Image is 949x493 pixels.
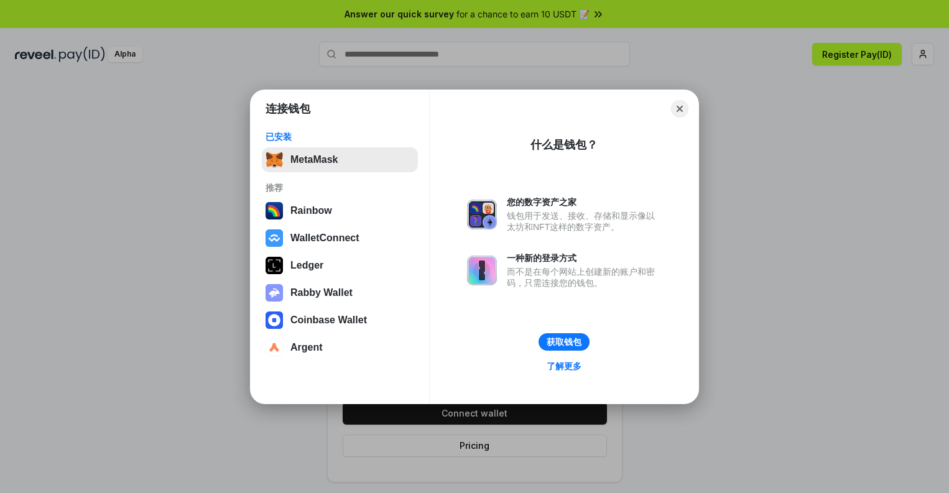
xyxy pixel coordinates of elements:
div: 获取钱包 [547,336,581,348]
div: Coinbase Wallet [290,315,367,326]
img: svg+xml,%3Csvg%20xmlns%3D%22http%3A%2F%2Fwww.w3.org%2F2000%2Fsvg%22%20fill%3D%22none%22%20viewBox... [467,256,497,285]
div: Ledger [290,260,323,271]
h1: 连接钱包 [266,101,310,116]
button: Argent [262,335,418,360]
button: Ledger [262,253,418,278]
div: 钱包用于发送、接收、存储和显示像以太坊和NFT这样的数字资产。 [507,210,661,233]
img: svg+xml,%3Csvg%20xmlns%3D%22http%3A%2F%2Fwww.w3.org%2F2000%2Fsvg%22%20fill%3D%22none%22%20viewBox... [467,200,497,229]
div: 推荐 [266,182,414,193]
a: 了解更多 [539,358,589,374]
button: 获取钱包 [539,333,590,351]
img: svg+xml,%3Csvg%20xmlns%3D%22http%3A%2F%2Fwww.w3.org%2F2000%2Fsvg%22%20fill%3D%22none%22%20viewBox... [266,284,283,302]
div: 而不是在每个网站上创建新的账户和密码，只需连接您的钱包。 [507,266,661,288]
img: svg+xml,%3Csvg%20fill%3D%22none%22%20height%3D%2233%22%20viewBox%3D%220%200%2035%2033%22%20width%... [266,151,283,168]
button: Coinbase Wallet [262,308,418,333]
div: 了解更多 [547,361,581,372]
button: Close [671,100,688,117]
div: 一种新的登录方式 [507,252,661,264]
button: WalletConnect [262,226,418,251]
button: Rabby Wallet [262,280,418,305]
img: svg+xml,%3Csvg%20width%3D%2228%22%20height%3D%2228%22%20viewBox%3D%220%200%2028%2028%22%20fill%3D... [266,229,283,247]
div: WalletConnect [290,233,359,244]
img: svg+xml,%3Csvg%20xmlns%3D%22http%3A%2F%2Fwww.w3.org%2F2000%2Fsvg%22%20width%3D%2228%22%20height%3... [266,257,283,274]
img: svg+xml,%3Csvg%20width%3D%2228%22%20height%3D%2228%22%20viewBox%3D%220%200%2028%2028%22%20fill%3D... [266,339,283,356]
div: Rainbow [290,205,332,216]
div: 什么是钱包？ [530,137,598,152]
div: Argent [290,342,323,353]
div: 已安装 [266,131,414,142]
div: MetaMask [290,154,338,165]
button: MetaMask [262,147,418,172]
div: Rabby Wallet [290,287,353,298]
button: Rainbow [262,198,418,223]
div: 您的数字资产之家 [507,196,661,208]
img: svg+xml,%3Csvg%20width%3D%2228%22%20height%3D%2228%22%20viewBox%3D%220%200%2028%2028%22%20fill%3D... [266,311,283,329]
img: svg+xml,%3Csvg%20width%3D%22120%22%20height%3D%22120%22%20viewBox%3D%220%200%20120%20120%22%20fil... [266,202,283,219]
